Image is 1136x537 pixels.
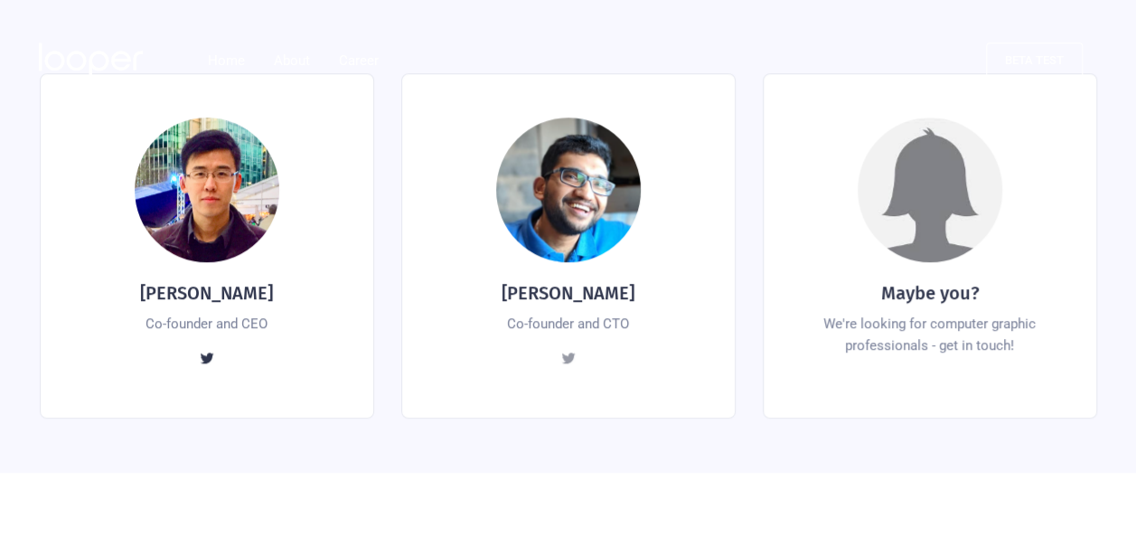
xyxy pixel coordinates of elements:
[259,42,324,79] div: About
[881,280,979,306] h4: Maybe you?
[800,313,1060,356] div: We're looking for computer graphic professionals - get in touch!
[193,42,259,79] a: Home
[502,280,634,306] h4: [PERSON_NAME]
[140,280,273,306] h4: [PERSON_NAME]
[324,42,393,79] a: Career
[274,50,310,71] div: About
[507,313,629,334] div: Co-founder and CTO
[986,42,1083,79] a: beta test
[146,313,268,334] div: Co-founder and CEO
